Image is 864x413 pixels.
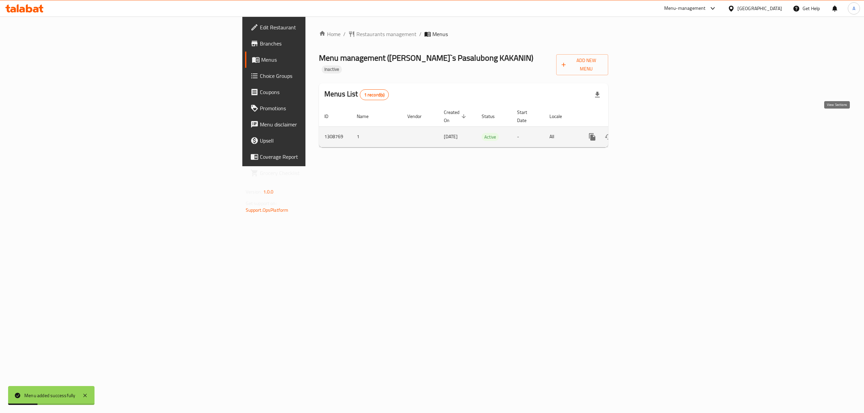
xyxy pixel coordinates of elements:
button: Add New Menu [556,54,609,75]
a: Support.OpsPlatform [246,206,289,214]
th: Actions [579,106,654,127]
span: Version: [246,187,262,196]
a: Menus [245,52,387,68]
span: Menu management ( [PERSON_NAME]`s Pasalubong KAKANIN ) [319,50,533,65]
a: Branches [245,35,387,52]
div: [GEOGRAPHIC_DATA] [737,5,782,12]
span: Promotions [260,104,381,112]
table: enhanced table [319,106,654,147]
div: Export file [589,87,605,103]
div: Total records count [360,89,389,100]
span: Menus [261,56,381,64]
span: Name [357,112,377,120]
nav: breadcrumb [319,30,608,38]
span: ID [324,112,337,120]
button: Change Status [600,129,617,145]
span: Coupons [260,88,381,96]
a: Menu disclaimer [245,116,387,132]
a: Grocery Checklist [245,165,387,181]
span: Start Date [517,108,536,124]
span: Upsell [260,137,381,145]
span: Coverage Report [260,153,381,161]
span: Vendor [407,112,430,120]
span: [DATE] [444,132,458,141]
span: Menu disclaimer [260,120,381,128]
span: Status [482,112,504,120]
a: Promotions [245,100,387,116]
div: Menu-management [664,4,706,12]
li: / [419,30,422,38]
span: Locale [549,112,571,120]
span: 1 record(s) [360,92,389,98]
span: Menus [432,30,448,38]
a: Coverage Report [245,149,387,165]
span: A [853,5,855,12]
div: Menu added successfully [24,392,76,399]
span: Active [482,133,499,141]
td: - [512,126,544,147]
span: Branches [260,39,381,48]
h2: Menus List [324,89,389,100]
span: Created On [444,108,468,124]
a: Choice Groups [245,68,387,84]
span: Choice Groups [260,72,381,80]
span: Add New Menu [562,56,603,73]
span: Edit Restaurant [260,23,381,31]
span: 1.0.0 [263,187,274,196]
a: Coupons [245,84,387,100]
a: Edit Restaurant [245,19,387,35]
a: Upsell [245,132,387,149]
button: more [584,129,600,145]
span: Get support on: [246,199,277,208]
td: All [544,126,579,147]
span: Grocery Checklist [260,169,381,177]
